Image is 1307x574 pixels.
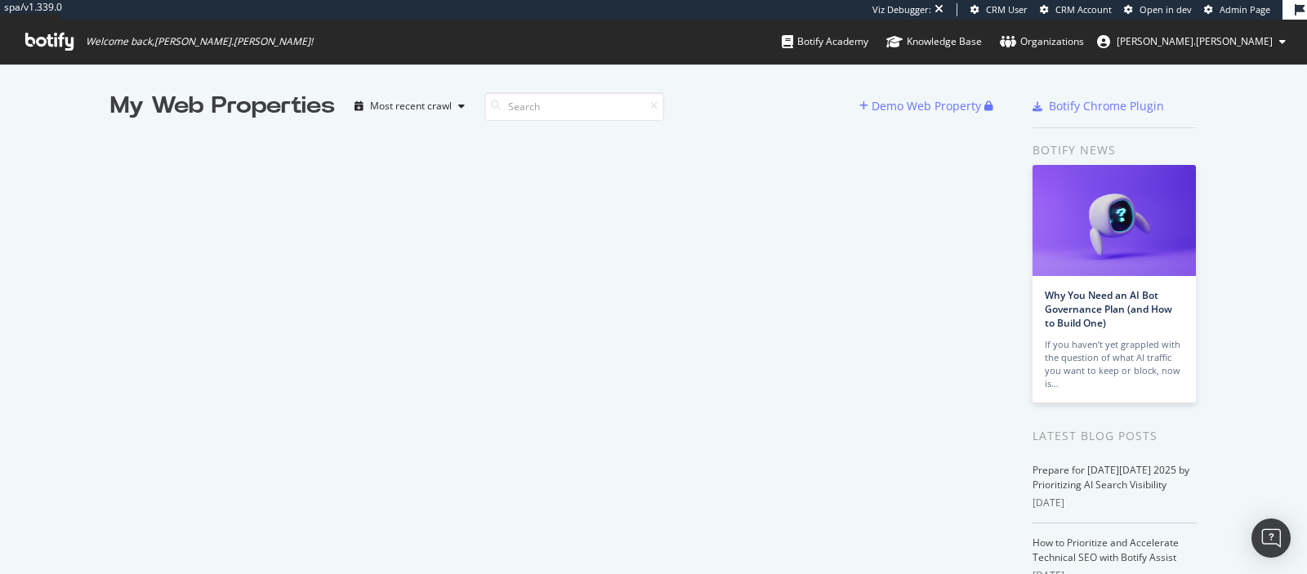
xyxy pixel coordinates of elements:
div: [DATE] [1033,496,1197,510]
div: Knowledge Base [886,33,982,50]
input: Search [484,92,664,121]
a: Admin Page [1204,3,1270,16]
div: My Web Properties [110,90,335,122]
div: Latest Blog Posts [1033,427,1197,445]
div: Botify Academy [782,33,868,50]
span: Welcome back, [PERSON_NAME].[PERSON_NAME] ! [86,35,313,48]
button: Demo Web Property [859,93,984,119]
div: If you haven’t yet grappled with the question of what AI traffic you want to keep or block, now is… [1045,338,1184,390]
span: CRM User [986,3,1028,16]
span: guillaume.roffe [1117,34,1273,48]
div: Viz Debugger: [872,3,931,16]
img: Why You Need an AI Bot Governance Plan (and How to Build One) [1033,165,1196,276]
div: Demo Web Property [872,98,981,114]
button: [PERSON_NAME].[PERSON_NAME] [1084,29,1299,55]
a: Open in dev [1124,3,1192,16]
a: Prepare for [DATE][DATE] 2025 by Prioritizing AI Search Visibility [1033,463,1189,492]
div: Most recent crawl [370,101,452,111]
a: Why You Need an AI Bot Governance Plan (and How to Build One) [1045,288,1172,330]
a: CRM Account [1040,3,1112,16]
a: Botify Chrome Plugin [1033,98,1164,114]
span: Open in dev [1140,3,1192,16]
a: CRM User [970,3,1028,16]
a: Demo Web Property [859,99,984,113]
div: Open Intercom Messenger [1251,518,1291,558]
button: Most recent crawl [348,93,471,119]
span: Admin Page [1220,3,1270,16]
div: Organizations [1000,33,1084,50]
span: CRM Account [1055,3,1112,16]
a: How to Prioritize and Accelerate Technical SEO with Botify Assist [1033,536,1179,564]
div: Botify Chrome Plugin [1049,98,1164,114]
a: Botify Academy [782,20,868,64]
a: Knowledge Base [886,20,982,64]
a: Organizations [1000,20,1084,64]
div: Botify news [1033,141,1197,159]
